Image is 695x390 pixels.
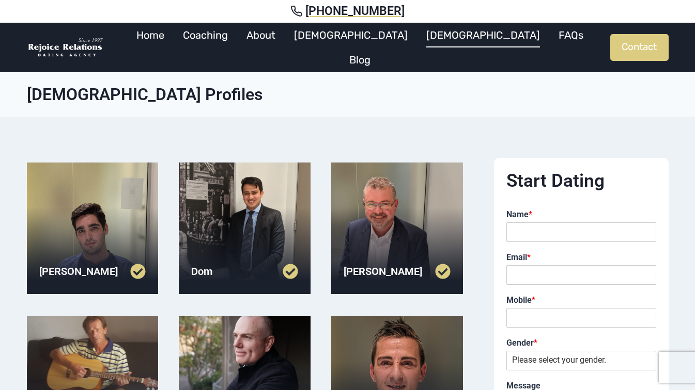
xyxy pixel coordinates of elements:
span: [PHONE_NUMBER] [305,4,405,19]
a: FAQs [549,23,593,47]
nav: Primary [110,23,610,72]
a: [PHONE_NUMBER] [12,4,683,19]
a: [DEMOGRAPHIC_DATA] [417,23,549,47]
a: Coaching [174,23,237,47]
label: Email [506,252,656,263]
a: Contact [610,34,669,61]
a: Blog [340,47,380,72]
input: Mobile [506,308,656,328]
label: Name [506,209,656,220]
a: About [237,23,285,47]
h2: Start Dating [506,170,656,192]
a: Home [127,23,174,47]
label: Gender [506,338,656,349]
a: [DEMOGRAPHIC_DATA] [285,23,417,47]
label: Mobile [506,295,656,306]
img: Rejoice Relations [27,37,104,58]
h1: [DEMOGRAPHIC_DATA] Profiles [27,85,669,104]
